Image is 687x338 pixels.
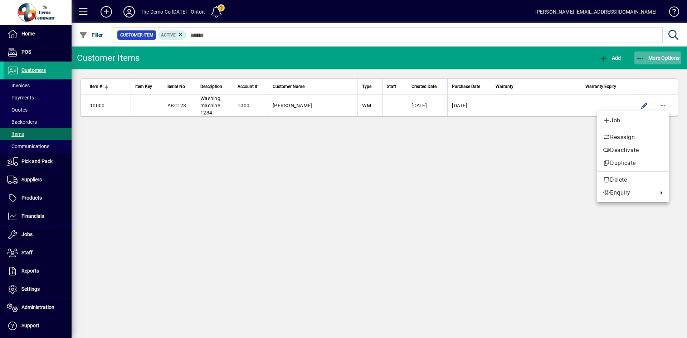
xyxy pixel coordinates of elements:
span: Duplicate [603,159,663,167]
span: Job [603,116,663,125]
span: Enquiry [603,188,654,197]
span: Reassign [603,133,663,142]
button: Reassign [597,131,669,144]
span: Deactivate [603,146,663,155]
button: Deactivate [597,144,669,157]
span: Delete [603,176,663,184]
